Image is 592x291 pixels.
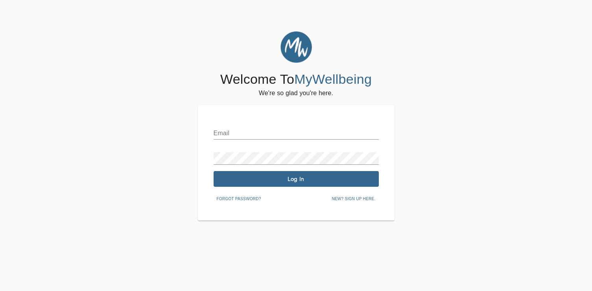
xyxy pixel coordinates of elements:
[294,72,372,87] span: MyWellbeing
[367,130,373,136] img: npw-badge-icon-locked.svg
[280,31,312,63] img: MyWellbeing
[367,155,373,162] img: npw-badge-icon-locked.svg
[214,195,264,201] a: Forgot password?
[328,193,378,205] button: New? Sign up here.
[332,195,375,203] span: New? Sign up here.
[217,195,261,203] span: Forgot password?
[214,193,264,205] button: Forgot password?
[217,175,376,183] span: Log In
[259,88,333,99] h6: We're so glad you're here.
[214,171,379,187] button: Log In
[220,71,372,88] h4: Welcome To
